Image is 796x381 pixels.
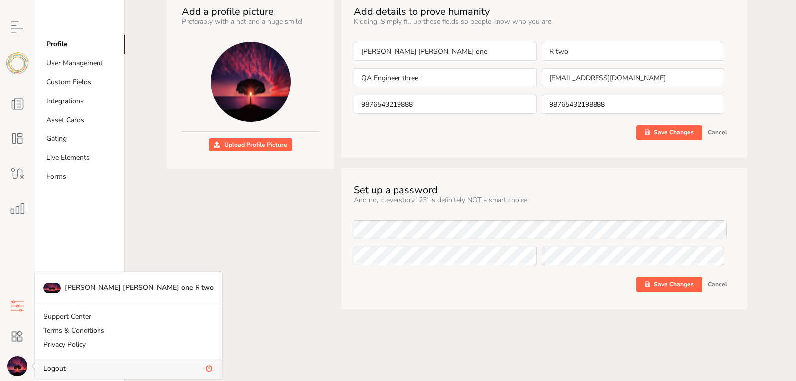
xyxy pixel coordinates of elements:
[35,310,222,324] a: Support Center
[38,35,125,54] a: Profile
[38,92,125,111] a: Integrations
[182,17,302,26] span: Preferably with a hat and a huge smile!
[7,356,27,376] img: 1c73db66-f297-4223-9a32-f50e15ed321b
[38,73,125,92] a: Custom Fields
[354,95,536,114] input: Work Phone
[708,277,735,292] button: Cancel
[636,277,702,292] button: Save Changes
[43,283,61,294] img: 1c73db66-f297-4223-9a32-f50e15ed321b
[38,54,125,73] a: User Management
[708,125,735,140] button: Cancel
[354,17,553,26] span: Kidding. Simply fill up these fields so people know who you are!
[35,324,222,338] a: Terms & Conditions
[38,148,125,167] a: Live Elements
[38,167,125,186] a: Forms
[354,168,734,195] span: Set up a password
[38,129,125,148] a: Gating
[209,138,292,151] div: Upload Profile Picture
[542,42,724,61] input: Last Name
[38,111,125,129] a: Asset Cards
[354,42,536,61] input: First Name
[354,68,536,87] input: Title
[542,95,724,114] input: Mobile Number
[35,338,222,352] a: Privacy Policy
[211,42,291,122] img: 16777fb1-14fc-4c96-a28b-4359dbb036ed
[542,68,724,87] input: Email
[6,52,29,74] img: logo.svg
[35,359,222,379] a: Logout
[65,283,214,292] span: [PERSON_NAME] [PERSON_NAME] one R two
[636,125,702,140] button: Save Changes
[354,195,527,205] span: And no, ‘cleverstory123’ is definitely NOT a smart choice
